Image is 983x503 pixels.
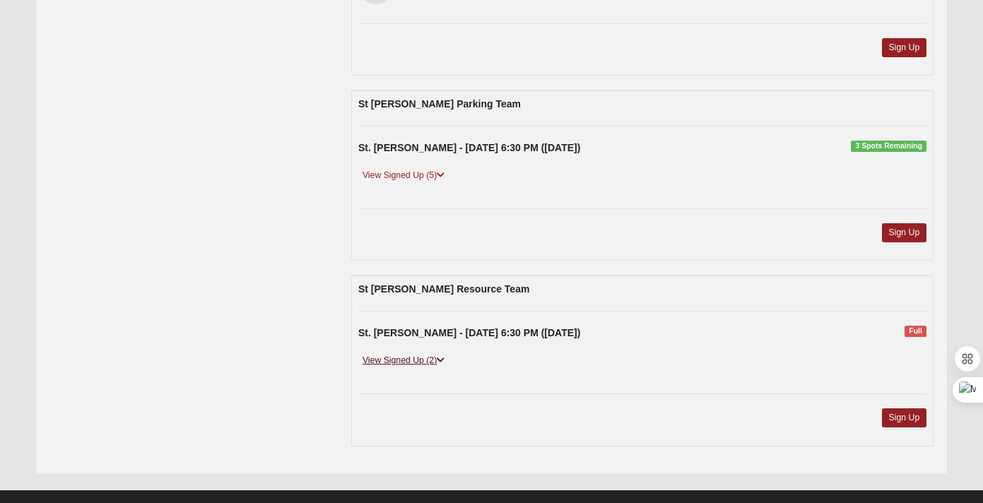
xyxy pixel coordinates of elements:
[358,353,449,368] a: View Signed Up (2)
[882,408,927,427] a: Sign Up
[358,327,580,338] strong: St. [PERSON_NAME] - [DATE] 6:30 PM ([DATE])
[882,38,927,57] a: Sign Up
[905,326,926,337] span: Full
[358,283,529,295] strong: St [PERSON_NAME] Resource Team
[882,223,927,242] a: Sign Up
[358,168,449,183] a: View Signed Up (5)
[358,98,521,110] strong: St [PERSON_NAME] Parking Team
[851,141,926,152] span: 3 Spots Remaining
[358,142,580,153] strong: St. [PERSON_NAME] - [DATE] 6:30 PM ([DATE])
